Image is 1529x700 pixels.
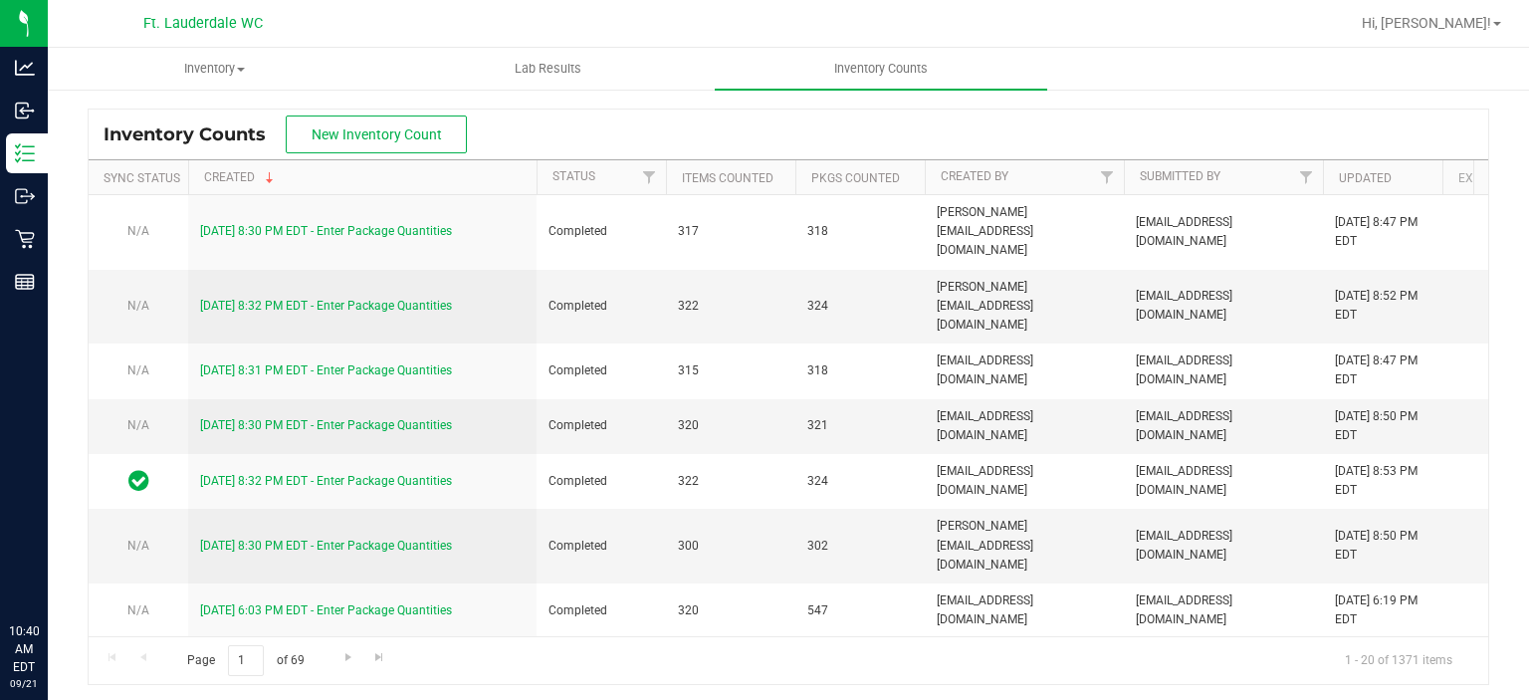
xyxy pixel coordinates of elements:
span: [EMAIL_ADDRESS][DOMAIN_NAME] [1136,407,1311,445]
span: Page of 69 [170,645,321,676]
a: Items Counted [682,171,773,185]
span: N/A [127,224,149,238]
span: [EMAIL_ADDRESS][DOMAIN_NAME] [937,462,1112,500]
span: [EMAIL_ADDRESS][DOMAIN_NAME] [937,351,1112,389]
span: Completed [548,472,654,491]
span: [PERSON_NAME][EMAIL_ADDRESS][DOMAIN_NAME] [937,278,1112,336]
a: [DATE] 8:32 PM EDT - Enter Package Quantities [200,474,452,488]
span: 317 [678,222,783,241]
span: Completed [548,537,654,556]
span: 318 [807,222,913,241]
span: 300 [678,537,783,556]
div: [DATE] 8:52 PM EDT [1335,287,1430,325]
a: Go to the next page [333,645,362,672]
span: [EMAIL_ADDRESS][DOMAIN_NAME] [937,407,1112,445]
span: [EMAIL_ADDRESS][DOMAIN_NAME] [1136,527,1311,565]
span: N/A [127,603,149,617]
span: [EMAIL_ADDRESS][DOMAIN_NAME] [937,591,1112,629]
div: [DATE] 6:19 PM EDT [1335,591,1430,629]
a: Pkgs Counted [811,171,900,185]
span: 315 [678,361,783,380]
span: Hi, [PERSON_NAME]! [1362,15,1491,31]
span: 320 [678,601,783,620]
inline-svg: Inventory [15,143,35,163]
inline-svg: Outbound [15,186,35,206]
span: New Inventory Count [312,126,442,142]
inline-svg: Reports [15,272,35,292]
span: [PERSON_NAME][EMAIL_ADDRESS][DOMAIN_NAME] [937,517,1112,575]
span: 322 [678,297,783,316]
span: 547 [807,601,913,620]
a: Lab Results [381,48,715,90]
a: [DATE] 8:31 PM EDT - Enter Package Quantities [200,363,452,377]
span: N/A [127,539,149,553]
span: N/A [127,299,149,313]
span: 320 [678,416,783,435]
span: Inventory Counts [807,60,955,78]
a: [DATE] 6:03 PM EDT - Enter Package Quantities [200,603,452,617]
inline-svg: Inbound [15,101,35,120]
div: [DATE] 8:53 PM EDT [1335,462,1430,500]
a: Created By [941,169,1008,183]
a: Status [552,169,595,183]
span: Inventory Counts [104,123,286,145]
a: Inventory Counts [715,48,1048,90]
a: [DATE] 8:30 PM EDT - Enter Package Quantities [200,539,452,553]
span: Completed [548,601,654,620]
div: [DATE] 8:47 PM EDT [1335,213,1430,251]
span: In Sync [128,467,149,495]
input: 1 [228,645,264,676]
a: Filter [1091,160,1124,194]
span: 1 - 20 of 1371 items [1329,645,1468,675]
a: Updated [1339,171,1392,185]
span: Inventory [49,60,380,78]
a: Inventory [48,48,381,90]
span: [EMAIL_ADDRESS][DOMAIN_NAME] [1136,287,1311,325]
span: [EMAIL_ADDRESS][DOMAIN_NAME] [1136,213,1311,251]
span: Completed [548,222,654,241]
span: Completed [548,361,654,380]
span: 321 [807,416,913,435]
a: Go to the last page [365,645,394,672]
div: [DATE] 8:50 PM EDT [1335,407,1430,445]
span: Completed [548,297,654,316]
iframe: Resource center [20,541,80,600]
span: N/A [127,363,149,377]
a: Submitted By [1140,169,1220,183]
span: Lab Results [488,60,608,78]
span: [PERSON_NAME][EMAIL_ADDRESS][DOMAIN_NAME] [937,203,1112,261]
span: Completed [548,416,654,435]
span: 324 [807,472,913,491]
div: [DATE] 8:47 PM EDT [1335,351,1430,389]
p: 09/21 [9,676,39,691]
span: 302 [807,537,913,556]
span: 322 [678,472,783,491]
a: Filter [1290,160,1323,194]
span: [EMAIL_ADDRESS][DOMAIN_NAME] [1136,591,1311,629]
a: Created [204,170,278,184]
span: 318 [807,361,913,380]
span: N/A [127,418,149,432]
inline-svg: Analytics [15,58,35,78]
p: 10:40 AM EDT [9,622,39,676]
a: [DATE] 8:30 PM EDT - Enter Package Quantities [200,224,452,238]
div: [DATE] 8:50 PM EDT [1335,527,1430,565]
button: New Inventory Count [286,116,467,153]
span: [EMAIL_ADDRESS][DOMAIN_NAME] [1136,462,1311,500]
inline-svg: Retail [15,229,35,249]
span: Ft. Lauderdale WC [143,15,263,32]
a: [DATE] 8:30 PM EDT - Enter Package Quantities [200,418,452,432]
a: [DATE] 8:32 PM EDT - Enter Package Quantities [200,299,452,313]
a: Filter [633,160,666,194]
a: Sync Status [104,171,180,185]
span: [EMAIL_ADDRESS][DOMAIN_NAME] [1136,351,1311,389]
span: 324 [807,297,913,316]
